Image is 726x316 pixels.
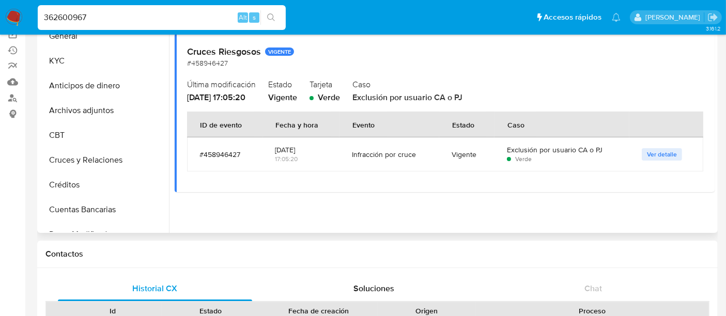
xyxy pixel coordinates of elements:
span: s [253,12,256,22]
span: Soluciones [354,282,395,294]
button: General [40,24,169,49]
div: Origen [385,306,468,316]
p: zoe.breuer@mercadolibre.com [645,12,704,22]
button: KYC [40,49,169,73]
span: Chat [584,282,602,294]
button: Datos Modificados [40,222,169,247]
h1: Contactos [45,249,709,259]
button: Anticipos de dinero [40,73,169,98]
button: search-icon [260,10,282,25]
button: Cruces y Relaciones [40,148,169,172]
div: Proceso [483,306,702,316]
span: Historial CX [133,282,178,294]
div: Estado [169,306,252,316]
span: Alt [239,12,247,22]
div: Fecha de creación [267,306,370,316]
a: Salir [707,12,718,23]
div: Id [71,306,155,316]
button: Créditos [40,172,169,197]
input: Buscar usuario o caso... [38,11,286,24]
a: Notificaciones [612,13,621,22]
span: 3.161.2 [706,24,721,33]
button: Archivos adjuntos [40,98,169,123]
button: CBT [40,123,169,148]
span: Accesos rápidos [544,12,601,23]
button: Cuentas Bancarias [40,197,169,222]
